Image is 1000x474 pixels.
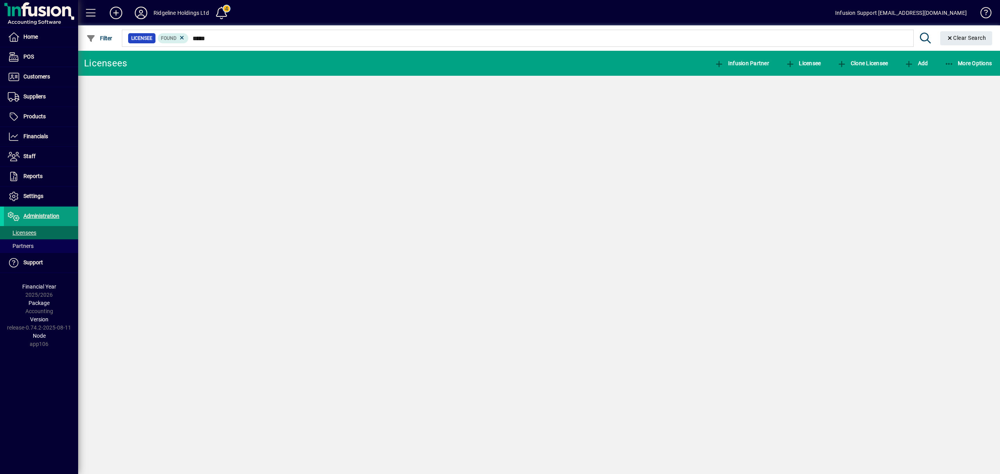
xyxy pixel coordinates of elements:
span: Products [23,113,46,119]
span: Financials [23,133,48,139]
button: More Options [943,56,994,70]
button: Clone Licensee [835,56,890,70]
a: Staff [4,147,78,166]
button: Filter [84,31,114,45]
span: Reports [23,173,43,179]
a: Customers [4,67,78,87]
span: Licensee [131,34,152,42]
span: Staff [23,153,36,159]
button: Add [902,56,930,70]
span: Node [33,333,46,339]
span: Financial Year [22,283,56,290]
a: Products [4,107,78,127]
span: Customers [23,73,50,80]
span: Add [904,60,928,66]
a: POS [4,47,78,67]
span: Licensee [786,60,821,66]
a: Suppliers [4,87,78,107]
span: Settings [23,193,43,199]
span: Package [29,300,50,306]
span: Found [161,36,177,41]
a: Home [4,27,78,47]
button: Licensee [784,56,823,70]
a: Reports [4,167,78,186]
span: Support [23,259,43,266]
span: Partners [8,243,34,249]
div: Infusion Support [EMAIL_ADDRESS][DOMAIN_NAME] [835,7,967,19]
button: Infusion Partner [712,56,771,70]
a: Partners [4,239,78,253]
span: More Options [945,60,992,66]
div: Licensees [84,57,127,69]
span: Clone Licensee [837,60,888,66]
span: POS [23,53,34,60]
span: Suppliers [23,93,46,100]
mat-chip: Found Status: Found [158,33,189,43]
span: Administration [23,213,59,219]
span: Version [30,316,48,323]
a: Knowledge Base [975,2,990,27]
span: Home [23,34,38,40]
a: Settings [4,187,78,206]
div: Ridgeline Holdings Ltd [154,7,209,19]
a: Financials [4,127,78,146]
a: Licensees [4,226,78,239]
button: Clear [940,31,993,45]
span: Filter [86,35,112,41]
a: Support [4,253,78,273]
span: Licensees [8,230,36,236]
button: Profile [129,6,154,20]
span: Infusion Partner [714,60,769,66]
button: Add [104,6,129,20]
span: Clear Search [946,35,986,41]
